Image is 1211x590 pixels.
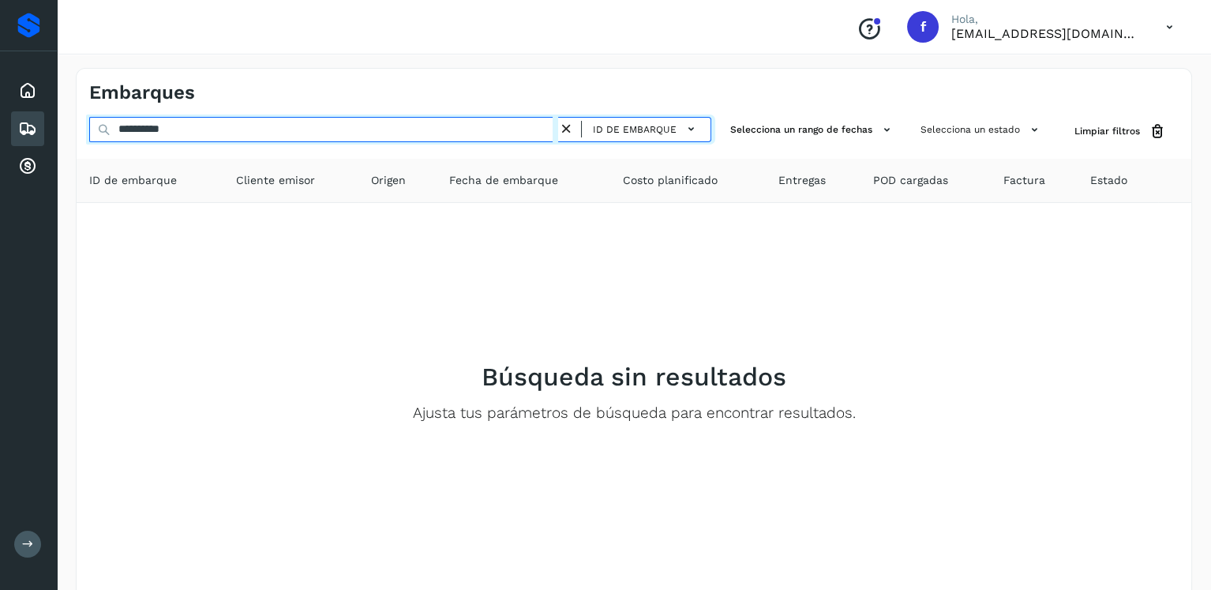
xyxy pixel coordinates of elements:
span: Entregas [778,172,826,189]
span: Costo planificado [623,172,718,189]
p: Ajusta tus parámetros de búsqueda para encontrar resultados. [413,404,856,423]
p: facturacion@protransport.com.mx [951,26,1141,41]
div: Embarques [11,111,44,146]
span: ID de embarque [89,172,177,189]
button: Limpiar filtros [1062,117,1179,146]
span: ID de embarque [593,122,677,137]
div: Inicio [11,73,44,108]
span: Estado [1090,172,1127,189]
button: ID de embarque [588,118,704,141]
span: Factura [1003,172,1045,189]
p: Hola, [951,13,1141,26]
span: Origen [371,172,406,189]
span: Cliente emisor [236,172,315,189]
div: Cuentas por cobrar [11,149,44,184]
span: Limpiar filtros [1074,124,1140,138]
button: Selecciona un rango de fechas [724,117,902,143]
span: POD cargadas [873,172,948,189]
h2: Búsqueda sin resultados [482,362,786,392]
span: Fecha de embarque [449,172,558,189]
h4: Embarques [89,81,195,104]
button: Selecciona un estado [914,117,1049,143]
